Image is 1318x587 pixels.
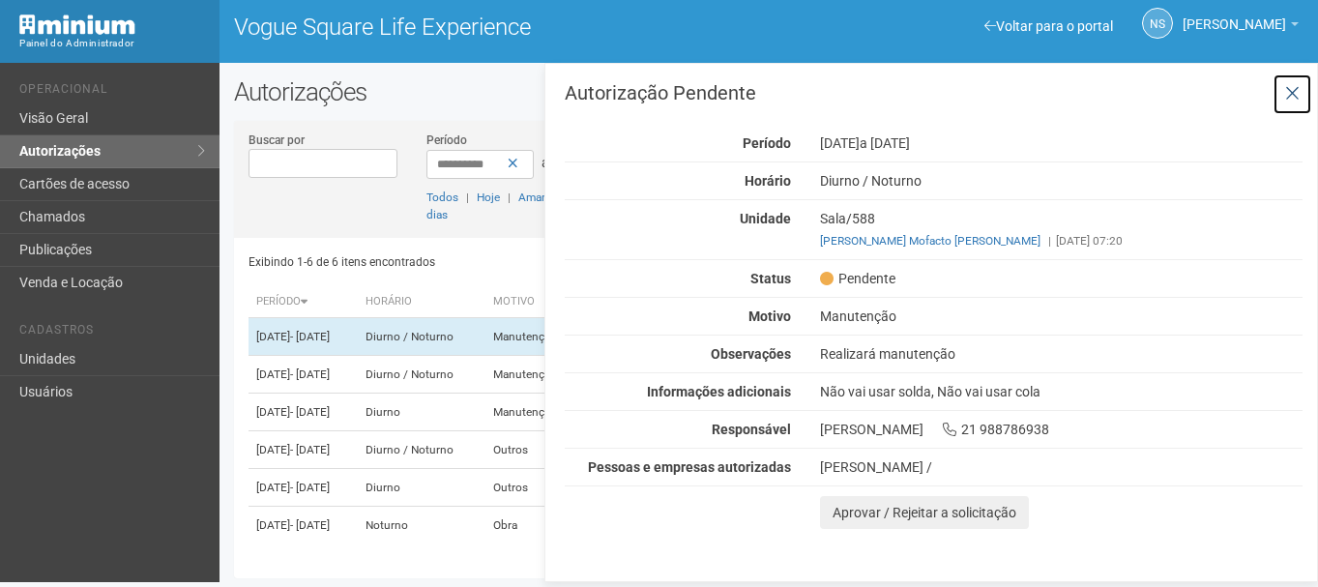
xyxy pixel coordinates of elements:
[508,191,511,204] span: |
[290,405,330,419] span: - [DATE]
[19,82,205,103] li: Operacional
[19,35,205,52] div: Painel do Administrador
[820,458,1303,476] div: [PERSON_NAME] /
[743,135,791,151] strong: Período
[647,384,791,399] strong: Informações adicionais
[249,356,358,394] td: [DATE]
[249,132,305,149] label: Buscar por
[542,155,549,170] span: a
[860,135,910,151] span: a [DATE]
[466,191,469,204] span: |
[805,172,1317,190] div: Diurno / Noturno
[426,132,467,149] label: Período
[290,367,330,381] span: - [DATE]
[358,286,485,318] th: Horário
[485,469,583,507] td: Outros
[1183,19,1299,35] a: [PERSON_NAME]
[820,496,1029,529] button: Aprovar / Rejeitar a solicitação
[290,518,330,532] span: - [DATE]
[358,469,485,507] td: Diurno
[249,286,358,318] th: Período
[19,15,135,35] img: Minium
[805,134,1317,152] div: [DATE]
[1142,8,1173,39] a: NS
[712,422,791,437] strong: Responsável
[745,173,791,189] strong: Horário
[805,308,1317,325] div: Manutenção
[249,431,358,469] td: [DATE]
[249,394,358,431] td: [DATE]
[485,286,583,318] th: Motivo
[249,248,762,277] div: Exibindo 1-6 de 6 itens encontrados
[485,394,583,431] td: Manutenção
[748,308,791,324] strong: Motivo
[711,346,791,362] strong: Observações
[249,507,358,544] td: [DATE]
[358,431,485,469] td: Diurno / Noturno
[234,15,754,40] h1: Vogue Square Life Experience
[805,345,1317,363] div: Realizará manutenção
[565,83,1303,103] h3: Autorização Pendente
[740,211,791,226] strong: Unidade
[820,270,895,287] span: Pendente
[477,191,500,204] a: Hoje
[485,431,583,469] td: Outros
[290,330,330,343] span: - [DATE]
[426,191,458,204] a: Todos
[485,318,583,356] td: Manutenção
[750,271,791,286] strong: Status
[290,443,330,456] span: - [DATE]
[358,318,485,356] td: Diurno / Noturno
[820,234,1040,248] a: [PERSON_NAME] Mofacto [PERSON_NAME]
[984,18,1113,34] a: Voltar para o portal
[805,383,1317,400] div: Não vai usar solda, Não vai usar cola
[805,210,1317,249] div: Sala/588
[358,394,485,431] td: Diurno
[234,77,1303,106] h2: Autorizações
[290,481,330,494] span: - [DATE]
[485,356,583,394] td: Manutenção
[249,469,358,507] td: [DATE]
[358,356,485,394] td: Diurno / Noturno
[249,318,358,356] td: [DATE]
[588,459,791,475] strong: Pessoas e empresas autorizadas
[19,323,205,343] li: Cadastros
[485,507,583,544] td: Obra
[358,507,485,544] td: Noturno
[805,421,1317,438] div: [PERSON_NAME] 21 988786938
[820,232,1303,249] div: [DATE] 07:20
[518,191,561,204] a: Amanhã
[1048,234,1051,248] span: |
